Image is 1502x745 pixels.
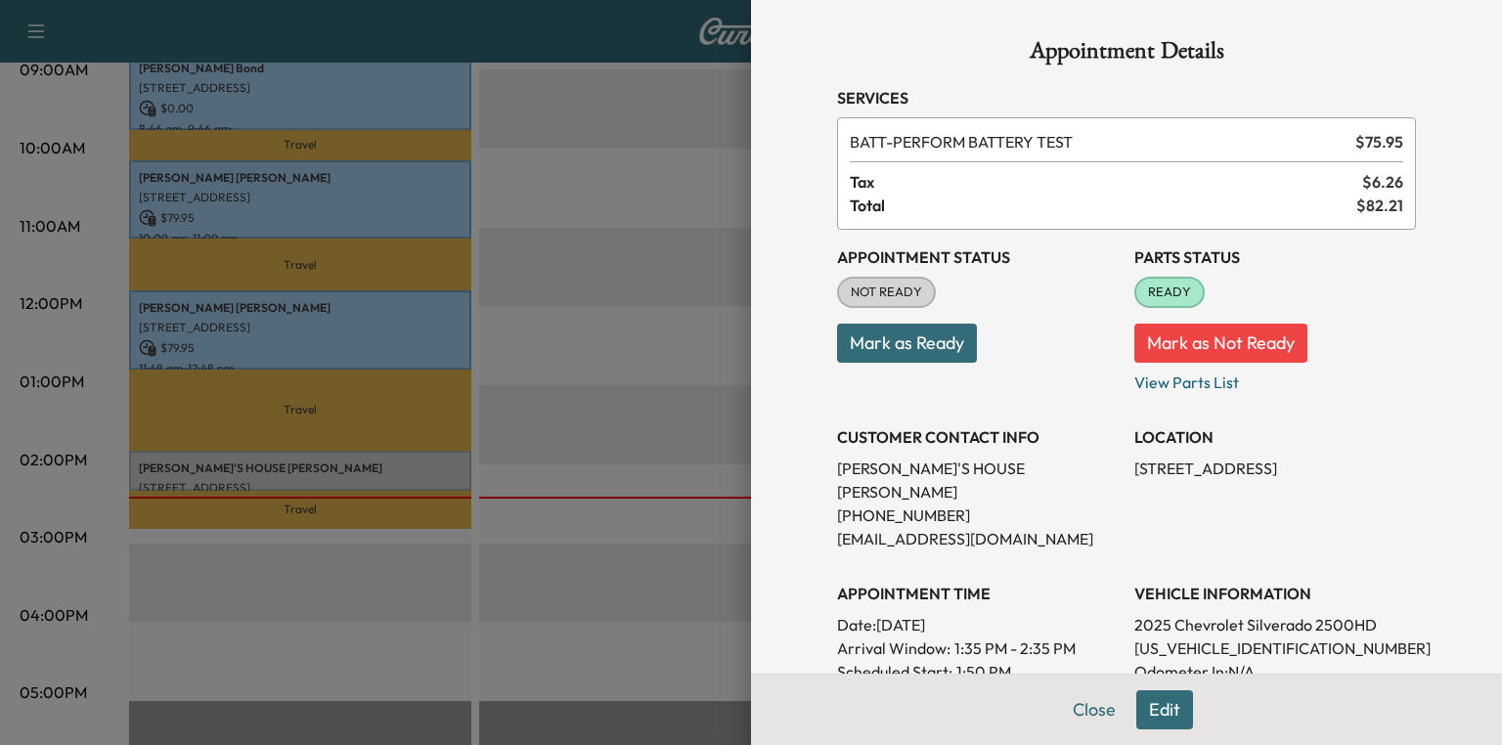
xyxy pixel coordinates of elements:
span: READY [1136,283,1203,302]
p: Date: [DATE] [837,613,1119,636]
button: Mark as Not Ready [1134,324,1307,363]
h3: VEHICLE INFORMATION [1134,582,1416,605]
h3: APPOINTMENT TIME [837,582,1119,605]
h3: Parts Status [1134,245,1416,269]
p: 1:50 PM [956,660,1011,683]
span: Tax [850,170,1362,194]
h3: LOCATION [1134,425,1416,449]
button: Close [1060,690,1128,729]
h3: Services [837,86,1416,110]
span: PERFORM BATTERY TEST [850,130,1347,153]
h1: Appointment Details [837,39,1416,70]
p: [PHONE_NUMBER] [837,504,1119,527]
button: Mark as Ready [837,324,977,363]
p: View Parts List [1134,363,1416,394]
p: [STREET_ADDRESS] [1134,457,1416,480]
p: Scheduled Start: [837,660,952,683]
p: 2025 Chevrolet Silverado 2500HD [1134,613,1416,636]
p: Odometer In: N/A [1134,660,1416,683]
button: Edit [1136,690,1193,729]
h3: Appointment Status [837,245,1119,269]
span: NOT READY [839,283,934,302]
span: Total [850,194,1356,217]
p: [EMAIL_ADDRESS][DOMAIN_NAME] [837,527,1119,550]
p: Arrival Window: [837,636,1119,660]
p: [PERSON_NAME]'S HOUSE [PERSON_NAME] [837,457,1119,504]
span: $ 75.95 [1355,130,1403,153]
span: $ 82.21 [1356,194,1403,217]
span: 1:35 PM - 2:35 PM [954,636,1076,660]
p: [US_VEHICLE_IDENTIFICATION_NUMBER] [1134,636,1416,660]
span: $ 6.26 [1362,170,1403,194]
h3: CUSTOMER CONTACT INFO [837,425,1119,449]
